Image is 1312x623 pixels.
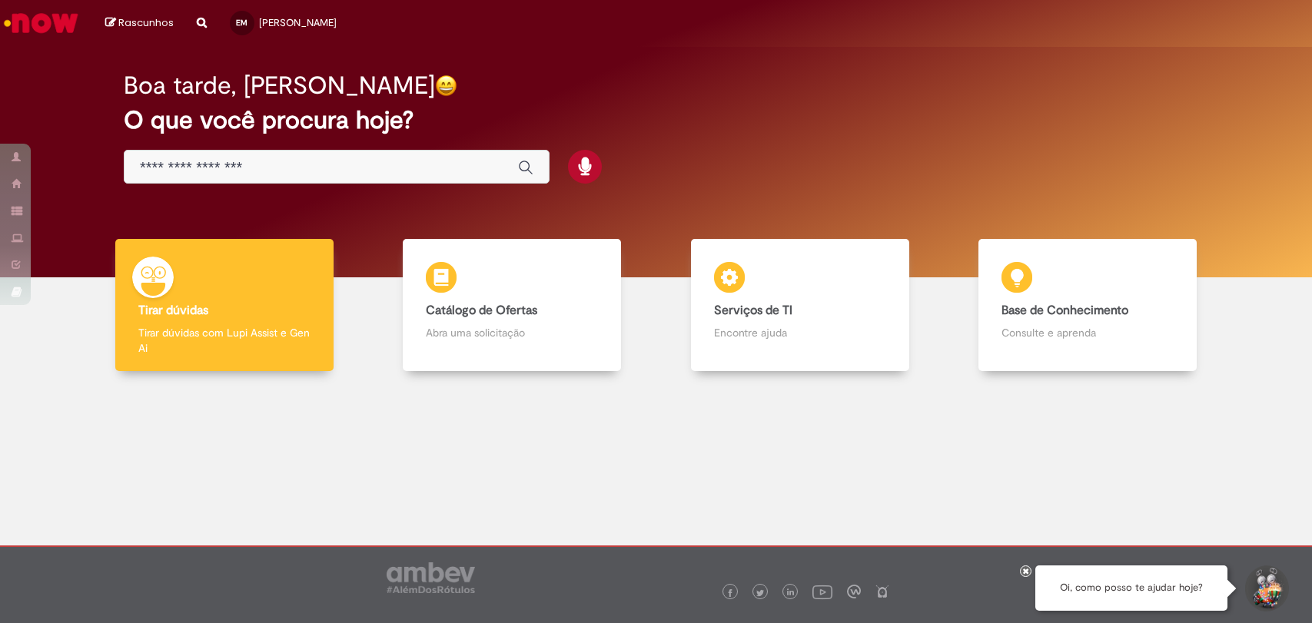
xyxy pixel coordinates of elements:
h2: Boa tarde, [PERSON_NAME] [124,72,435,99]
img: logo_footer_facebook.png [726,589,734,597]
img: logo_footer_twitter.png [756,589,764,597]
a: Rascunhos [105,16,174,31]
p: Consulte e aprenda [1001,325,1174,340]
a: Serviços de TI Encontre ajuda [656,239,944,372]
img: logo_footer_naosei.png [875,585,889,598]
p: Encontre ajuda [714,325,886,340]
span: EM [236,18,247,28]
img: logo_footer_ambev_rotulo_gray.png [387,562,475,593]
img: logo_footer_youtube.png [812,582,832,601]
img: happy-face.png [435,75,457,97]
b: Serviços de TI [714,303,792,318]
p: Tirar dúvidas com Lupi Assist e Gen Ai [138,325,311,356]
img: ServiceNow [2,8,81,38]
b: Tirar dúvidas [138,303,208,318]
span: [PERSON_NAME] [259,16,337,29]
a: Catálogo de Ofertas Abra uma solicitação [368,239,656,372]
a: Base de Conhecimento Consulte e aprenda [944,239,1231,372]
b: Base de Conhecimento [1001,303,1128,318]
h2: O que você procura hoje? [124,107,1188,134]
img: logo_footer_workplace.png [847,585,861,598]
b: Catálogo de Ofertas [426,303,537,318]
p: Abra uma solicitação [426,325,598,340]
span: Rascunhos [118,15,174,30]
img: logo_footer_linkedin.png [787,588,795,598]
div: Oi, como posso te ajudar hoje? [1035,565,1227,611]
button: Iniciar Conversa de Suporte [1243,565,1289,611]
a: Tirar dúvidas Tirar dúvidas com Lupi Assist e Gen Ai [81,239,368,372]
